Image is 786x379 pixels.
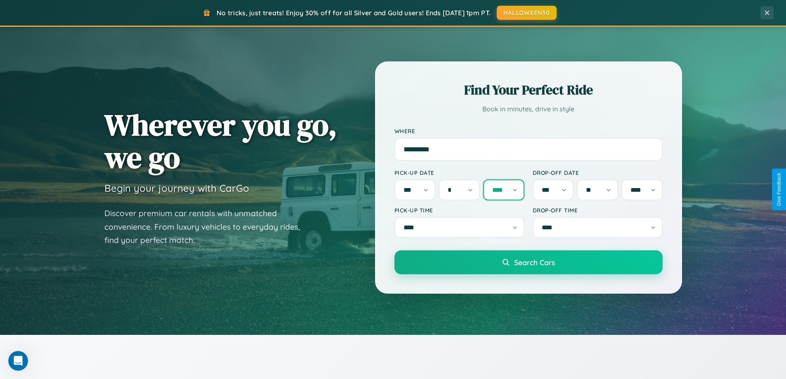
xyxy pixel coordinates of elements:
[394,81,663,99] h2: Find Your Perfect Ride
[104,182,249,194] h3: Begin your journey with CarGo
[394,169,524,176] label: Pick-up Date
[104,207,311,247] p: Discover premium car rentals with unmatched convenience. From luxury vehicles to everyday rides, ...
[217,9,491,17] span: No tricks, just treats! Enjoy 30% off for all Silver and Gold users! Ends [DATE] 1pm PT.
[104,108,337,174] h1: Wherever you go, we go
[394,103,663,115] p: Book in minutes, drive in style
[514,258,555,267] span: Search Cars
[776,173,782,206] div: Give Feedback
[8,351,28,371] iframe: Intercom live chat
[497,6,557,20] button: HALLOWEEN30
[533,207,663,214] label: Drop-off Time
[533,169,663,176] label: Drop-off Date
[394,250,663,274] button: Search Cars
[394,127,663,134] label: Where
[394,207,524,214] label: Pick-up Time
